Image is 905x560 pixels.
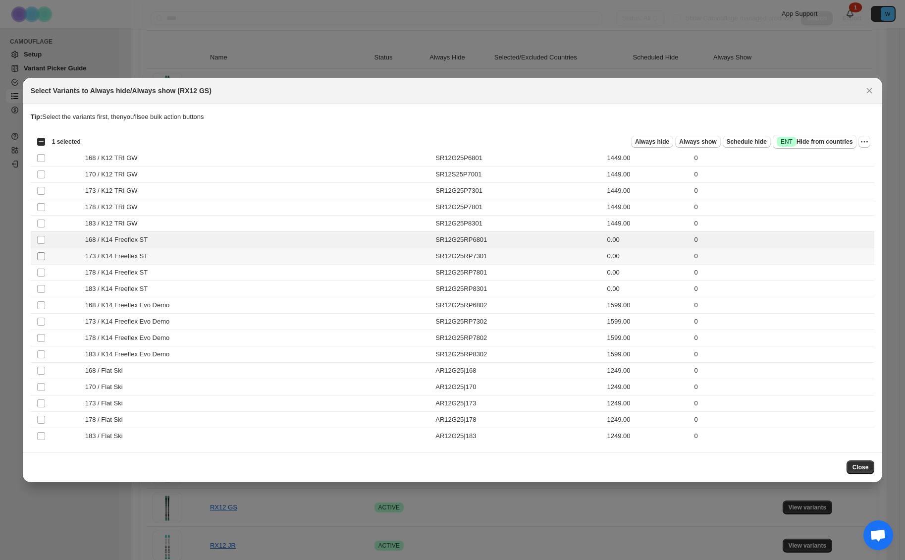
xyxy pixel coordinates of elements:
button: SuccessENTHide from countries [773,135,856,149]
span: 1 selected [52,138,81,146]
td: 0 [691,265,874,281]
td: 0 [691,379,874,395]
span: Always show [679,138,716,146]
span: Always hide [635,138,669,146]
td: 0 [691,281,874,297]
td: 1449.00 [604,150,691,167]
td: SR12G25RP6802 [432,297,604,314]
span: Close [852,463,869,471]
span: ENT [781,138,793,146]
span: 168 / K12 TRI GW [85,153,143,163]
button: More actions [858,136,870,148]
td: 0 [691,363,874,379]
span: 178 / K14 Freeflex Evo Demo [85,333,175,343]
td: 0 [691,428,874,445]
td: SR12G25RP6801 [432,232,604,248]
span: 168 / Flat Ski [85,366,128,376]
td: 0 [691,314,874,330]
td: AR12G25|170 [432,379,604,395]
button: Always show [675,136,720,148]
td: 1249.00 [604,395,691,412]
td: AR12G25|173 [432,395,604,412]
p: Select the variants first, then you'll see bulk action buttons [31,112,875,122]
span: 178 / K12 TRI GW [85,202,143,212]
td: AR12G25|178 [432,412,604,428]
td: 0 [691,150,874,167]
span: 173 / K12 TRI GW [85,186,143,196]
td: SR12G25RP8302 [432,346,604,363]
td: 1249.00 [604,379,691,395]
button: Close [862,84,876,98]
td: 0.00 [604,281,691,297]
td: 1449.00 [604,216,691,232]
td: 0 [691,199,874,216]
span: 183 / K14 Freeflex Evo Demo [85,349,175,359]
td: AR12G25|168 [432,363,604,379]
span: 183 / K14 Freeflex ST [85,284,153,294]
span: 173 / K14 Freeflex Evo Demo [85,317,175,327]
td: SR12S25P7001 [432,167,604,183]
td: AR12G25|183 [432,428,604,445]
span: Schedule hide [727,138,767,146]
span: Hide from countries [777,137,852,147]
span: 183 / K12 TRI GW [85,219,143,228]
td: 0 [691,330,874,346]
span: 170 / Flat Ski [85,382,128,392]
td: SR12G25RP7302 [432,314,604,330]
span: 178 / Flat Ski [85,415,128,425]
span: 168 / K14 Freeflex ST [85,235,153,245]
td: 0 [691,297,874,314]
td: 1599.00 [604,297,691,314]
span: 168 / K14 Freeflex Evo Demo [85,300,175,310]
td: 0 [691,248,874,265]
button: Always hide [631,136,673,148]
td: 1449.00 [604,199,691,216]
span: 183 / Flat Ski [85,431,128,441]
h2: Select Variants to Always hide/Always show (RX12 GS) [31,86,212,96]
td: 1599.00 [604,314,691,330]
td: SR12G25RP7301 [432,248,604,265]
span: 173 / K14 Freeflex ST [85,251,153,261]
td: 1249.00 [604,412,691,428]
td: 1599.00 [604,346,691,363]
td: 0.00 [604,232,691,248]
td: SR12G25P7301 [432,183,604,199]
td: 0 [691,183,874,199]
strong: Tip: [31,113,43,120]
td: 1449.00 [604,167,691,183]
button: Schedule hide [723,136,771,148]
span: 173 / Flat Ski [85,398,128,408]
td: SR12G25P8301 [432,216,604,232]
td: 1449.00 [604,183,691,199]
td: SR12G25RP8301 [432,281,604,297]
td: 0 [691,346,874,363]
td: SR12G25P7801 [432,199,604,216]
td: 0.00 [604,248,691,265]
td: 0 [691,232,874,248]
td: 0 [691,167,874,183]
td: SR12G25RP7802 [432,330,604,346]
span: 178 / K14 Freeflex ST [85,268,153,278]
button: Close [847,460,875,474]
td: 1249.00 [604,428,691,445]
div: Open chat [863,520,893,550]
td: 1599.00 [604,330,691,346]
td: 0 [691,412,874,428]
td: SR12G25RP7801 [432,265,604,281]
td: 0.00 [604,265,691,281]
td: 1249.00 [604,363,691,379]
td: 0 [691,216,874,232]
span: 170 / K12 TRI GW [85,169,143,179]
td: 0 [691,395,874,412]
td: SR12G25P6801 [432,150,604,167]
